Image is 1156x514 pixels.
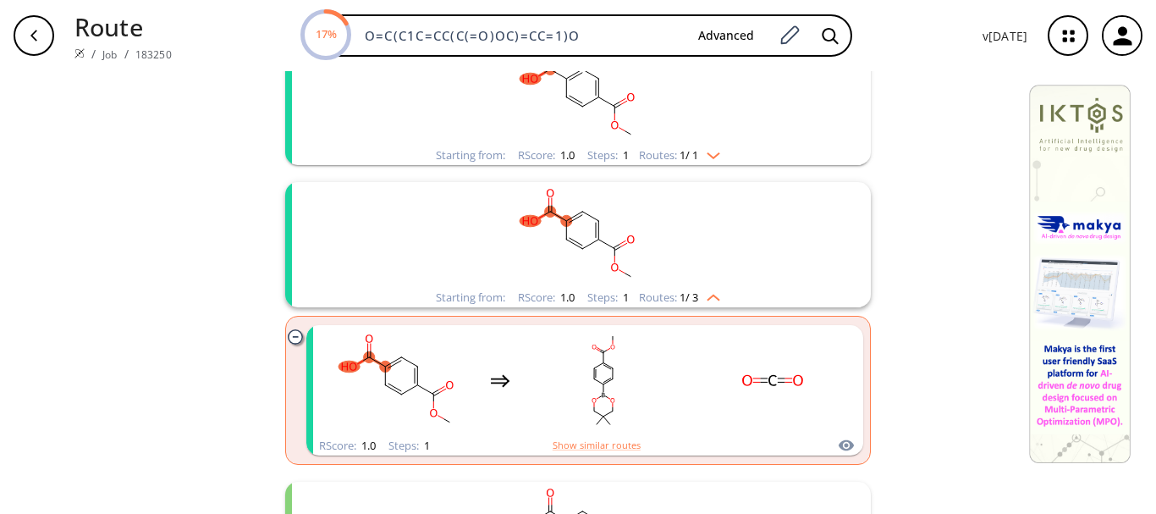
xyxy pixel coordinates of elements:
[91,45,96,63] li: /
[680,150,698,161] span: 1 / 1
[983,27,1027,45] p: v [DATE]
[388,440,430,451] div: Steps :
[359,438,376,453] span: 1.0
[558,290,575,305] span: 1.0
[421,438,430,453] span: 1
[124,45,129,63] li: /
[639,150,720,161] div: Routes:
[698,288,720,301] img: Up
[358,182,798,288] svg: COC(=O)c1ccc(C(=O)O)cc1
[135,47,172,62] a: 183250
[74,48,85,58] img: Spaya logo
[315,26,336,41] text: 17%
[587,292,629,303] div: Steps :
[680,292,698,303] span: 1 / 3
[74,8,172,45] p: Route
[358,40,798,146] svg: COC(=O)c1ccc(C(=O)O)cc1
[587,150,629,161] div: Steps :
[696,328,849,434] svg: O=C=O
[527,328,680,434] svg: COC(=O)c1ccc(B2OCC(C)(C)CO2)cc1
[1029,85,1131,463] img: Banner
[355,27,685,44] input: Enter SMILES
[102,47,117,62] a: Job
[558,147,575,163] span: 1.0
[436,150,505,161] div: Starting from:
[685,20,768,52] button: Advanced
[639,292,720,303] div: Routes:
[518,292,575,303] div: RScore :
[698,146,720,159] img: Down
[553,438,641,453] button: Show similar routes
[620,290,629,305] span: 1
[436,292,505,303] div: Starting from:
[321,328,473,434] svg: COC(=O)c1ccc(C(=O)O)cc1
[518,150,575,161] div: RScore :
[620,147,629,163] span: 1
[319,440,376,451] div: RScore :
